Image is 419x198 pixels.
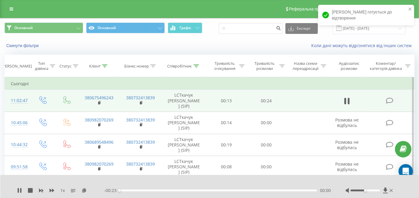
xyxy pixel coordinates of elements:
[126,139,155,145] a: 380732413839
[60,187,65,193] span: 1 x
[126,95,155,100] a: 380732413839
[161,134,206,156] td: LCТкачук [PERSON_NAME] (SIP)
[318,5,414,25] div: [PERSON_NAME] готується до відтворення
[311,43,414,48] a: Коли дані можуть відрізнятися вiд інших систем
[246,90,286,112] td: 00:24
[219,23,282,34] input: Пошук за номером
[85,161,113,167] a: 380982070269
[124,64,149,69] div: Бізнес номер
[333,61,365,71] div: Аудіозапис розмови
[104,187,119,193] span: - 00:23
[59,64,71,69] div: Статус
[246,134,286,156] td: 00:00
[11,161,24,173] div: 09:51:58
[206,112,246,134] td: 00:14
[246,156,286,178] td: 00:00
[5,22,83,33] button: Основний
[118,189,121,192] div: Accessibility label
[161,156,206,178] td: LCТкачук [PERSON_NAME] (SIP)
[35,61,48,71] div: Тип дзвінка
[335,139,359,150] span: Розмова не відбулась
[179,26,191,30] span: Графік
[408,7,412,12] button: close
[5,43,42,48] button: Скинути фільтри
[86,22,165,33] button: Основний
[292,61,320,71] div: Назва схеми переадресації
[126,161,155,167] a: 380732413839
[252,61,278,71] div: Тривалість розмови
[85,139,113,145] a: 380689548496
[14,25,33,30] span: Основний
[206,134,246,156] td: 00:19
[11,117,24,129] div: 10:45:06
[212,61,238,71] div: Тривалість очікування
[206,90,246,112] td: 00:13
[335,161,359,172] span: Розмова не відбулась
[161,112,206,134] td: LCТкачук [PERSON_NAME] (SIP)
[126,117,155,123] a: 380732413839
[399,164,413,178] div: Open Intercom Messenger
[11,139,24,151] div: 10:44:32
[168,22,202,33] button: Графік
[2,64,32,69] div: [PERSON_NAME]
[285,23,318,34] button: Експорт
[11,95,24,106] div: 11:02:47
[369,61,404,71] div: Коментар/категорія дзвінка
[85,117,113,123] a: 380982070269
[89,64,101,69] div: Клієнт
[246,112,286,134] td: 00:00
[5,78,414,90] td: Сьогодні
[206,156,246,178] td: 00:08
[85,95,113,100] a: 380675496243
[335,117,359,128] span: Розмова не відбулась
[289,7,333,11] span: Реферальна програма
[364,189,366,192] div: Accessibility label
[320,187,331,193] span: 00:00
[161,90,206,112] td: LCТкачук [PERSON_NAME] (SIP)
[167,64,192,69] div: Співробітник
